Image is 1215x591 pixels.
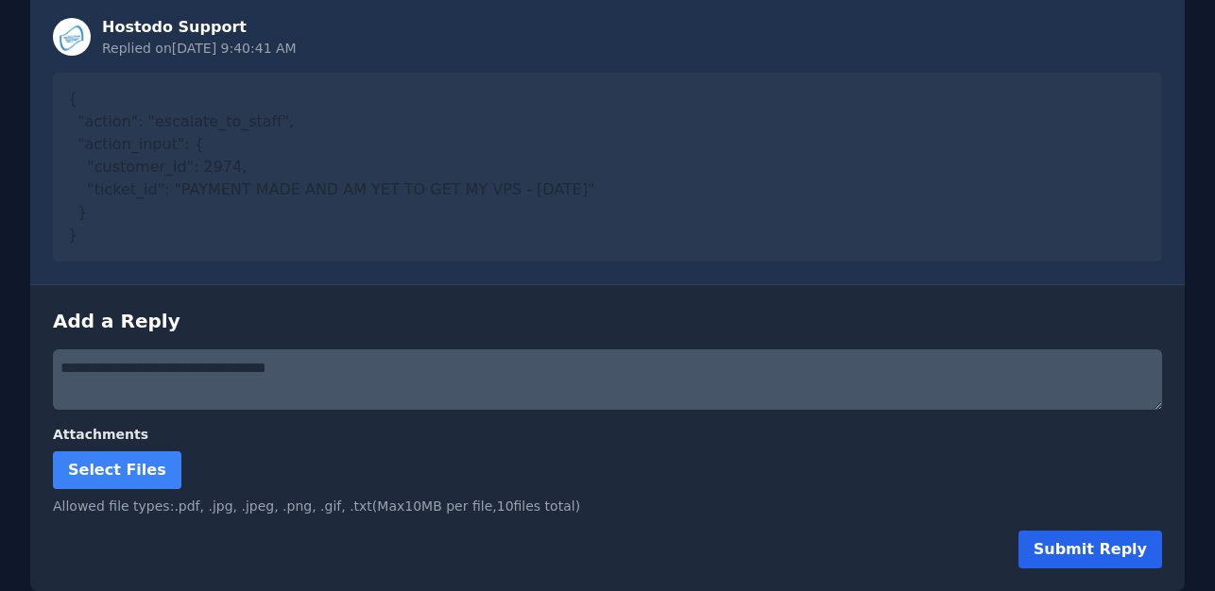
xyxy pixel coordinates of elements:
[102,16,297,39] div: Hostodo Support
[53,425,1162,444] label: Attachments
[53,73,1162,262] div: { "action": "escalate_to_staff", "action_input": { "customer_id": 2974, "ticket_id": "PAYMENT MAD...
[53,18,91,56] img: Staff
[53,308,1162,334] h3: Add a Reply
[1018,531,1162,568] button: Submit Reply
[102,39,297,58] div: Replied on [DATE] 9:40:41 AM
[53,497,1162,515] div: Allowed file types: .pdf, .jpg, .jpeg, .png, .gif, .txt (Max 10 MB per file, 10 files total)
[68,461,166,479] span: Select Files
